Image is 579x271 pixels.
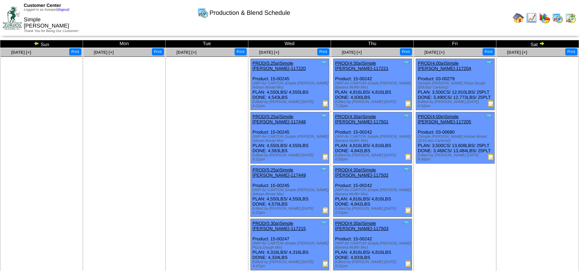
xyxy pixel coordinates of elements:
div: Edited by [PERSON_NAME] [DATE] 6:01pm [335,260,412,268]
td: Wed [248,40,331,48]
button: Print [69,48,81,55]
img: Tooltip [403,220,410,227]
a: PROD(4:30a)Simple [PERSON_NAME]-117502 [335,167,389,178]
img: home.gif [513,12,524,23]
span: Thank You for Being Our Customer! [24,29,79,33]
img: Tooltip [486,113,493,120]
img: Tooltip [320,113,327,120]
div: Edited by [PERSON_NAME] [DATE] 7:22pm [335,100,412,108]
a: PROD(5:30a)Simple [PERSON_NAME]-117215 [252,221,306,231]
a: PROD(4:30a)Simple [PERSON_NAME]-117221 [335,61,389,71]
a: (logout) [58,8,69,12]
img: arrowright.gif [539,41,545,46]
a: PROD(5:25a)Simple [PERSON_NAME]-117220 [252,61,306,71]
a: [DATE] [+] [259,50,279,55]
span: Simple [PERSON_NAME] [24,17,69,29]
a: [DATE] [+] [424,50,444,55]
div: Edited by [PERSON_NAME] [DATE] 6:22pm [252,153,329,161]
a: PROD(4:30a)Simple [PERSON_NAME]-117501 [335,114,389,124]
a: [DATE] [+] [11,50,31,55]
a: [DATE] [+] [94,50,114,55]
a: [DATE] [+] [176,50,196,55]
div: Product: 15-00247 PLAN: 4,316LBS / 4,316LBS DONE: 4,334LBS [251,219,329,270]
div: Edited by [PERSON_NAME] [DATE] 6:00pm [335,153,412,161]
img: Tooltip [320,60,327,66]
img: Production Report [322,260,329,267]
div: (WIP-for CARTON Simple [PERSON_NAME] Banana Muffin Mix) [335,135,412,143]
img: Production Report [487,153,494,160]
td: Thu [331,40,414,48]
img: Tooltip [403,60,410,66]
a: [DATE] [+] [507,50,527,55]
img: calendarinout.gif [565,12,576,23]
div: Product: 15-00245 PLAN: 4,550LBS / 4,550LBS DONE: 4,543LBS [251,59,329,110]
a: PROD(5:25a)Simple [PERSON_NAME]-117449 [252,167,306,178]
div: Product: 15-00245 PLAN: 4,550LBS / 4,550LBS DONE: 4,570LBS [251,166,329,217]
img: Tooltip [403,166,410,173]
div: Edited by [PERSON_NAME] [DATE] 4:47pm [252,260,329,268]
div: Product: 03-00279 PLAN: 3,500CS / 12,810LBS / 25PLT DONE: 3,490CS / 12,773LBS / 25PLT [416,59,495,110]
img: ZoRoCo_Logo(Green%26Foil)%20jpg.webp [3,6,22,29]
img: Production Report [487,100,494,107]
div: Product: 15-00242 PLAN: 4,816LBS / 4,816LBS DONE: 4,833LBS [333,219,412,270]
div: Product: 15-00242 PLAN: 4,816LBS / 4,816LBS DONE: 4,830LBS [333,59,412,110]
div: Product: 15-00242 PLAN: 4,816LBS / 4,816LBS DONE: 4,842LBS [333,112,412,164]
div: Edited by [PERSON_NAME] [DATE] 6:23pm [252,207,329,215]
button: Print [483,48,495,55]
button: Print [400,48,412,55]
div: Edited by [PERSON_NAME] [DATE] 6:02pm [418,100,494,108]
img: line_graph.gif [526,12,537,23]
td: Tue [166,40,248,48]
img: calendarprod.gif [552,12,563,23]
div: (WIP-for CARTON Simple [PERSON_NAME] Banana Muffin Mix) [335,241,412,250]
td: Sun [0,40,83,48]
div: (Simple [PERSON_NAME] Pizza Dough (6/9.8oz Cartons)) [418,81,494,90]
div: (WIP-for CARTON Simple [PERSON_NAME] Banana Muffin Mix) [335,81,412,90]
img: Production Report [405,153,412,160]
div: Product: 15-00242 PLAN: 4,816LBS / 4,816LBS DONE: 4,842LBS [333,166,412,217]
div: Product: 03-00680 PLAN: 3,500CS / 13,608LBS / 25PLT DONE: 3,468CS / 13,484LBS / 25PLT [416,112,495,164]
div: (WIP-for CARTON Simple [PERSON_NAME] Artisan Bread Mix) [252,81,329,90]
img: Production Report [405,207,412,213]
td: Mon [83,40,166,48]
img: Tooltip [486,60,493,66]
td: Sat [496,40,579,48]
a: PROD(4:30a)Simple [PERSON_NAME]-117503 [335,221,389,231]
div: (WIP-for CARTON Simple [PERSON_NAME] Artisan Bread Mix) [252,135,329,143]
div: Edited by [PERSON_NAME] [DATE] 6:01pm [335,207,412,215]
a: PROD(4:00p)Simple [PERSON_NAME]-117205 [418,114,471,124]
span: Customer Center [24,3,61,8]
button: Print [317,48,329,55]
a: PROD(4:00a)Simple [PERSON_NAME]-117204 [418,61,471,71]
img: Production Report [405,100,412,107]
div: (WIP-for CARTON Simple [PERSON_NAME] Pizza Dough Mix) [252,241,329,250]
span: Logged in as Avanpelt [24,8,69,12]
span: Production & Blend Schedule [209,9,290,17]
div: (WIP-for CARTON Simple [PERSON_NAME] Banana Muffin Mix) [335,188,412,196]
div: Product: 15-00245 PLAN: 4,550LBS / 4,550LBS DONE: 4,583LBS [251,112,329,164]
img: Tooltip [403,113,410,120]
button: Print [235,48,247,55]
div: Edited by [PERSON_NAME] [DATE] 6:21pm [252,100,329,108]
a: PROD(5:25a)Simple [PERSON_NAME]-117448 [252,114,306,124]
img: Production Report [405,260,412,267]
img: Production Report [322,100,329,107]
img: Tooltip [320,166,327,173]
img: calendarprod.gif [197,7,208,18]
a: [DATE] [+] [342,50,362,55]
img: arrowleft.gif [34,41,39,46]
img: Production Report [322,153,329,160]
div: (WIP-for CARTON Simple [PERSON_NAME] Artisan Bread Mix) [252,188,329,196]
img: Tooltip [320,220,327,227]
img: Production Report [322,207,329,213]
div: (Simple [PERSON_NAME] Artisan Bread (6/10.4oz Cartons)) [418,135,494,143]
td: Fri [414,40,496,48]
img: graph.gif [539,12,550,23]
button: Print [152,48,164,55]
